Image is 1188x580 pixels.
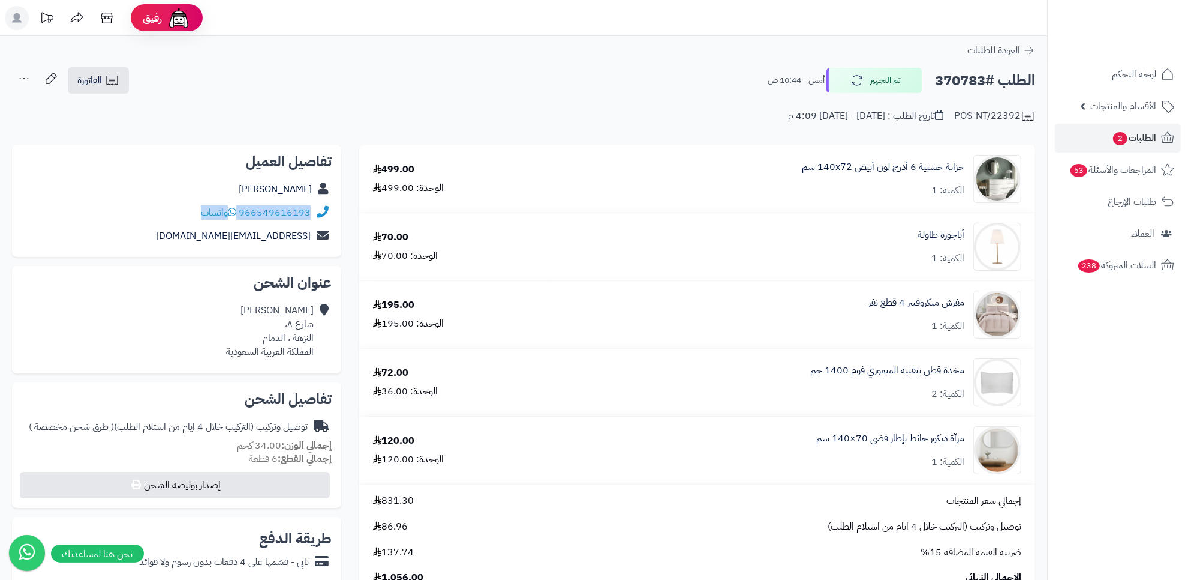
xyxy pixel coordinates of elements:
span: طلبات الإرجاع [1108,193,1156,210]
a: لوحة التحكم [1055,60,1181,89]
strong: إجمالي القطع: [278,452,332,466]
img: 1715428362-220202011077-90x90.jpg [974,223,1021,271]
a: خزانة خشبية 6 أدرج لون أبيض 140x72 سم [802,160,964,174]
a: العودة للطلبات [967,43,1035,58]
span: 53 [1070,164,1087,177]
span: الطلبات [1112,130,1156,147]
img: 1746709299-1702541934053-68567865785768-1000x1000-90x90.jpg [974,155,1021,203]
a: واتساب [201,205,236,220]
div: الوحدة: 70.00 [373,249,438,263]
span: الأقسام والمنتجات [1090,98,1156,115]
div: توصيل وتركيب (التركيب خلال 4 ايام من استلام الطلب) [29,420,308,434]
h2: طريقة الدفع [259,531,332,546]
span: 2 [1113,132,1127,145]
span: ( طرق شحن مخصصة ) [29,420,114,434]
a: السلات المتروكة238 [1055,251,1181,280]
div: [PERSON_NAME] شارع ٨، النزهة ، الدمام المملكة العربية السعودية [226,304,314,358]
a: الفاتورة [68,67,129,94]
div: الوحدة: 195.00 [373,317,444,331]
div: POS-NT/22392 [954,109,1035,124]
img: 1748940505-1-90x90.jpg [974,358,1021,406]
div: الكمية: 1 [931,252,964,265]
span: 137.74 [373,546,414,560]
a: أباجورة طاولة [918,228,964,242]
a: مخدة قطن بتقنية الميموري فوم 1400 جم [810,364,964,378]
button: إصدار بوليصة الشحن [20,472,330,498]
a: مرآة ديكور حائط بإطار فضي 70×140 سم [816,432,964,446]
span: المراجعات والأسئلة [1069,162,1156,178]
small: 34.00 كجم [237,438,332,453]
div: الوحدة: 36.00 [373,385,438,399]
span: 86.96 [373,520,408,534]
a: 966549616193 [239,205,311,220]
div: تابي - قسّمها على 4 دفعات بدون رسوم ولا فوائد [139,555,309,569]
img: 1736337166-1-90x90.jpg [974,291,1021,339]
a: الطلبات2 [1055,124,1181,153]
span: السلات المتروكة [1077,257,1156,274]
span: ضريبة القيمة المضافة 15% [921,546,1021,560]
span: لوحة التحكم [1112,66,1156,83]
span: توصيل وتركيب (التركيب خلال 4 ايام من استلام الطلب) [828,520,1021,534]
small: 6 قطعة [249,452,332,466]
div: الكمية: 1 [931,455,964,469]
div: 120.00 [373,434,414,448]
div: تاريخ الطلب : [DATE] - [DATE] 4:09 م [788,109,943,123]
a: تحديثات المنصة [32,6,62,33]
div: الوحدة: 499.00 [373,181,444,195]
span: العودة للطلبات [967,43,1020,58]
a: المراجعات والأسئلة53 [1055,156,1181,184]
div: الكمية: 2 [931,387,964,401]
h2: تفاصيل العميل [22,154,332,169]
span: العملاء [1131,225,1154,242]
img: logo-2.png [1106,32,1177,58]
div: الكمية: 1 [931,319,964,333]
div: الوحدة: 120.00 [373,453,444,467]
a: [PERSON_NAME] [239,182,312,196]
h2: عنوان الشحن [22,276,332,290]
a: العملاء [1055,219,1181,248]
span: إجمالي سعر المنتجات [946,494,1021,508]
span: 238 [1078,259,1100,273]
div: 72.00 [373,366,408,380]
div: 499.00 [373,163,414,177]
a: مفرش ميكروفيبر 4 قطع نفر [868,296,964,310]
div: 70.00 [373,231,408,244]
div: الكمية: 1 [931,184,964,198]
span: الفاتورة [77,73,102,88]
small: أمس - 10:44 ص [768,74,825,86]
a: طلبات الإرجاع [1055,187,1181,216]
span: 831.30 [373,494,414,508]
div: 195.00 [373,298,414,312]
strong: إجمالي الوزن: [281,438,332,453]
h2: الطلب #370783 [935,68,1035,93]
button: تم التجهيز [826,68,922,93]
h2: تفاصيل الشحن [22,392,332,406]
span: رفيق [143,11,162,25]
a: [EMAIL_ADDRESS][DOMAIN_NAME] [156,229,311,243]
img: 1753786058-1-90x90.jpg [974,426,1021,474]
img: ai-face.png [167,6,191,30]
